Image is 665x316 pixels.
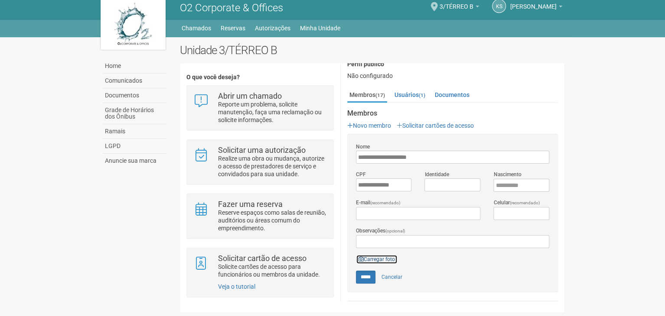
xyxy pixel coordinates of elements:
a: Solicitar uma autorização Realize uma obra ou mudança, autorize o acesso de prestadores de serviç... [193,146,326,178]
a: Documentos [103,88,167,103]
a: Membros(17) [347,88,387,103]
label: CPF [356,171,366,178]
a: Home [103,59,167,74]
h4: O que você deseja? [186,74,333,81]
a: Veja o tutorial [218,283,255,290]
a: [PERSON_NAME] [510,4,562,11]
span: (recomendado) [509,200,540,205]
span: O2 Corporate & Offices [180,2,283,14]
h2: Unidade 3/TÉRREO B [180,44,564,57]
strong: Abrir um chamado [218,91,282,100]
strong: Solicitar cartão de acesso [218,254,306,263]
a: Documentos [433,88,472,101]
a: Novo membro [347,122,391,129]
label: Observações [356,227,405,235]
small: (1) [419,92,425,98]
h4: Perfil público [347,61,558,68]
p: Reserve espaços como salas de reunião, auditórios ou áreas comum do empreendimento. [218,209,327,232]
strong: Solicitar uma autorização [218,145,306,155]
a: Carregar foto [356,255,398,264]
small: (17) [375,92,385,98]
a: Grade de Horários dos Ônibus [103,103,167,124]
a: Abrir um chamado Reporte um problema, solicite manutenção, faça uma reclamação ou solicite inform... [193,92,326,124]
span: (opcional) [385,229,405,233]
label: Celular [493,199,540,207]
a: Solicitar cartão de acesso Solicite cartões de acesso para funcionários ou membros da unidade. [193,255,326,278]
a: 3/TÉRREO B [440,4,479,11]
a: Chamados [182,22,211,34]
div: Não configurado [347,72,558,80]
a: Solicitar cartões de acesso [397,122,474,129]
a: Comunicados [103,74,167,88]
label: Identidade [424,171,449,178]
label: Nascimento [493,171,521,178]
a: LGPD [103,139,167,154]
a: Minha Unidade [300,22,340,34]
span: (recomendado) [370,200,401,205]
a: Anuncie sua marca [103,154,167,168]
strong: Membros [347,110,558,117]
a: Fazer uma reserva Reserve espaços como salas de reunião, auditórios ou áreas comum do empreendime... [193,200,326,232]
a: Usuários(1) [392,88,427,101]
label: E-mail [356,199,401,207]
a: Reservas [221,22,245,34]
label: Nome [356,143,370,151]
a: Cancelar [377,271,407,284]
a: Ramais [103,124,167,139]
p: Realize uma obra ou mudança, autorize o acesso de prestadores de serviço e convidados para sua un... [218,155,327,178]
strong: Fazer uma reserva [218,200,283,209]
p: Reporte um problema, solicite manutenção, faça uma reclamação ou solicite informações. [218,100,327,124]
p: Solicite cartões de acesso para funcionários ou membros da unidade. [218,263,327,278]
a: Autorizações [255,22,290,34]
